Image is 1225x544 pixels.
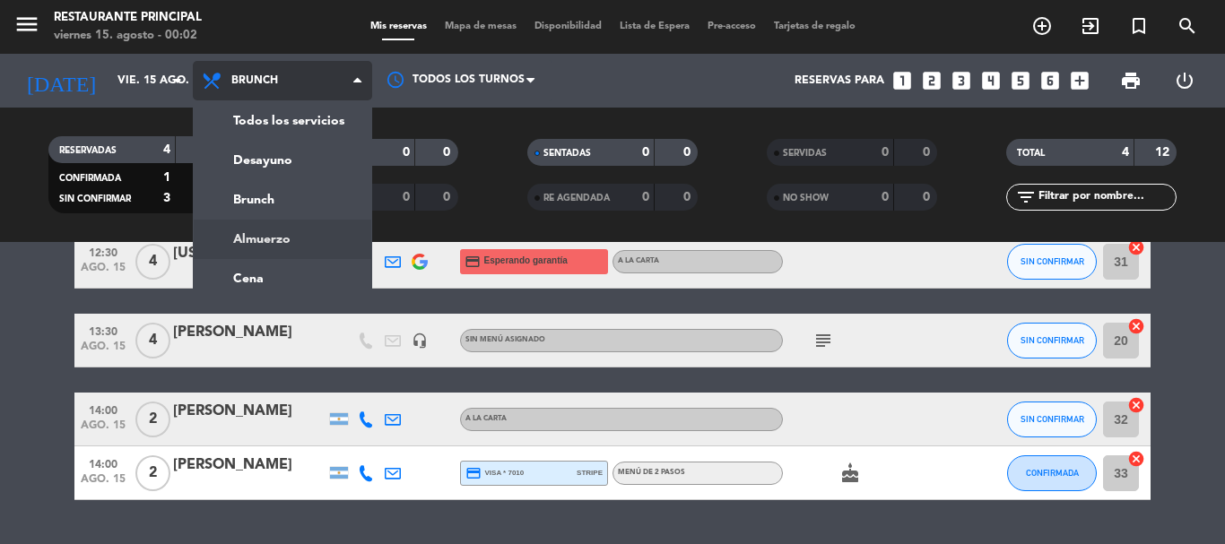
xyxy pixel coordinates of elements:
[81,419,126,440] span: ago. 15
[1021,335,1084,345] span: SIN CONFIRMAR
[618,469,685,476] span: MENÚ DE 2 PASOS
[882,146,889,159] strong: 0
[163,143,170,156] strong: 4
[59,194,131,203] span: SIN CONFIRMAR
[783,194,829,203] span: NO SHOW
[882,191,889,203] strong: 0
[1021,414,1084,424] span: SIN CONFIRMAR
[465,465,524,481] span: visa * 7010
[484,254,568,268] span: Esperando garantía
[167,70,188,91] i: arrow_drop_down
[81,473,126,494] span: ago. 15
[443,146,454,159] strong: 0
[526,22,611,31] span: Disponibilidad
[81,399,126,419] span: 14:00
[412,332,428,349] i: headset_mic
[1038,69,1062,92] i: looks_6
[923,146,934,159] strong: 0
[1128,15,1150,37] i: turned_in_not
[412,254,428,270] img: google-logo.png
[1080,15,1101,37] i: exit_to_app
[163,192,170,204] strong: 3
[543,149,591,158] span: SENTADAS
[1017,149,1045,158] span: TOTAL
[577,467,603,479] span: stripe
[361,22,436,31] span: Mis reservas
[13,61,109,100] i: [DATE]
[1158,54,1212,108] div: LOG OUT
[683,146,694,159] strong: 0
[1127,238,1145,256] i: cancel
[194,180,371,220] a: Brunch
[13,11,40,44] button: menu
[783,149,827,158] span: SERVIDAS
[1007,455,1097,491] button: CONFIRMADA
[1155,146,1173,159] strong: 12
[81,453,126,473] span: 14:00
[950,69,973,92] i: looks_3
[1037,187,1176,207] input: Filtrar por nombre...
[194,220,371,259] a: Almuerzo
[465,336,545,343] span: Sin menú asignado
[812,330,834,351] i: subject
[1007,323,1097,358] button: SIN CONFIRMAR
[1068,69,1091,92] i: add_box
[194,101,371,141] a: Todos los servicios
[173,242,326,265] div: [US_STATE][PERSON_NAME]
[81,241,126,262] span: 12:30
[891,69,914,92] i: looks_one
[699,22,765,31] span: Pre-acceso
[59,174,121,183] span: CONFIRMADA
[173,400,326,423] div: [PERSON_NAME]
[923,191,934,203] strong: 0
[54,27,202,45] div: viernes 15. agosto - 00:02
[1007,402,1097,437] button: SIN CONFIRMAR
[1120,70,1142,91] span: print
[795,74,884,87] span: Reservas para
[1015,186,1037,208] i: filter_list
[1009,69,1032,92] i: looks_5
[1021,256,1084,266] span: SIN CONFIRMAR
[81,262,126,282] span: ago. 15
[81,341,126,361] span: ago. 15
[1031,15,1053,37] i: add_circle_outline
[1174,70,1195,91] i: power_settings_new
[1177,15,1198,37] i: search
[1127,317,1145,335] i: cancel
[920,69,943,92] i: looks_two
[765,22,864,31] span: Tarjetas de regalo
[1026,468,1079,478] span: CONFIRMADA
[173,453,326,477] div: [PERSON_NAME]
[1127,396,1145,414] i: cancel
[163,171,170,184] strong: 1
[81,320,126,341] span: 13:30
[465,415,507,422] span: A LA CARTA
[173,321,326,344] div: [PERSON_NAME]
[194,141,371,180] a: Desayuno
[979,69,1003,92] i: looks_4
[403,146,410,159] strong: 0
[1127,450,1145,468] i: cancel
[59,146,117,155] span: RESERVADAS
[465,465,482,481] i: credit_card
[642,191,649,203] strong: 0
[13,11,40,38] i: menu
[403,191,410,203] strong: 0
[135,323,170,358] span: 4
[135,455,170,491] span: 2
[618,257,659,264] span: A LA CARTA
[1122,146,1129,159] strong: 4
[839,462,861,484] i: cake
[443,191,454,203] strong: 0
[231,74,278,87] span: Brunch
[194,259,371,298] a: Cena
[135,244,170,280] span: 4
[611,22,699,31] span: Lista de Espera
[1007,244,1097,280] button: SIN CONFIRMAR
[54,9,202,27] div: Restaurante Principal
[436,22,526,31] span: Mapa de mesas
[465,254,481,270] i: credit_card
[543,194,610,203] span: RE AGENDADA
[135,402,170,437] span: 2
[683,191,694,203] strong: 0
